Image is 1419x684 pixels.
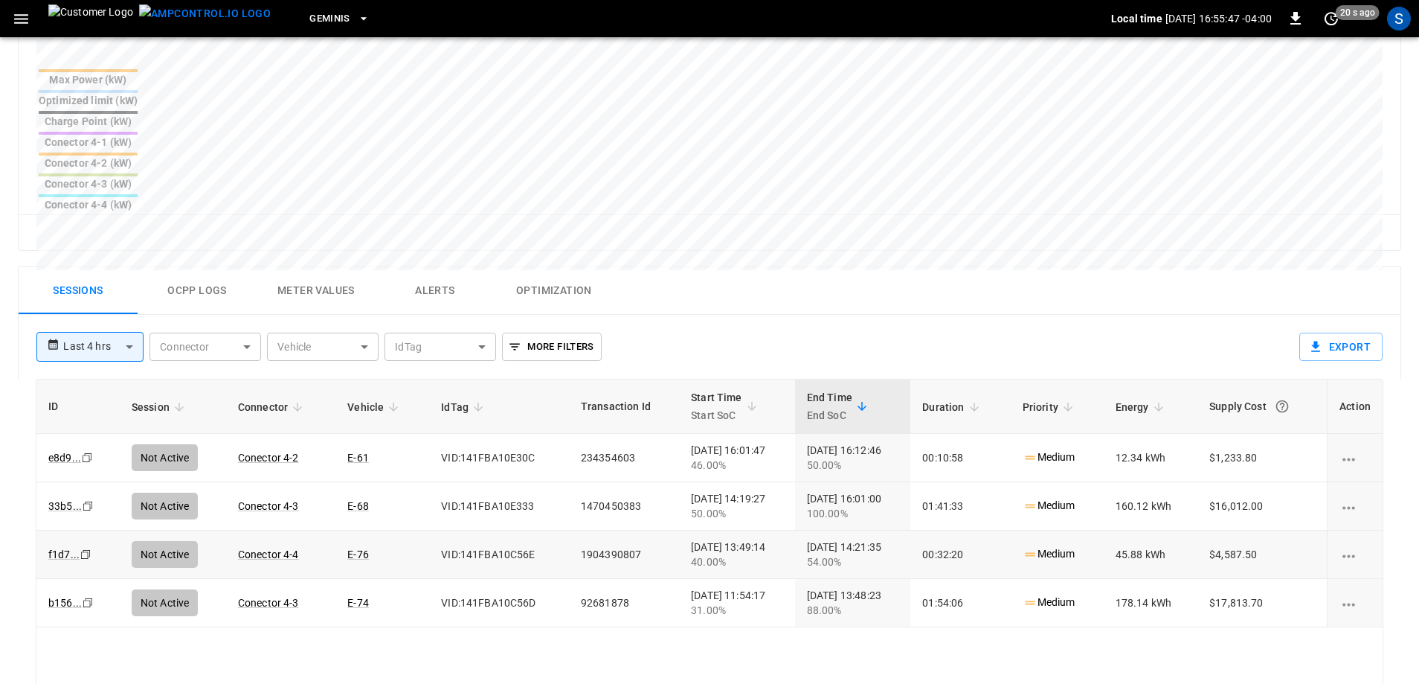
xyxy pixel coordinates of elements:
div: copy [81,595,96,611]
div: profile-icon [1387,7,1411,31]
td: VID:141FBA10C56E [429,531,569,579]
button: Export [1299,333,1383,361]
div: Start Time [691,389,742,424]
a: Conector 4-3 [238,597,299,609]
td: 178.14 kWh [1104,579,1197,627]
td: VID:141FBA10C56D [429,579,569,627]
div: End Time [807,389,852,424]
th: ID [36,380,120,434]
div: copy [79,546,94,563]
span: Vehicle [347,398,403,416]
span: Priority [1023,398,1078,416]
div: [DATE] 13:48:23 [807,588,899,618]
span: Session [132,398,189,416]
th: Transaction Id [569,380,679,434]
div: charging session options [1339,547,1371,562]
div: Last 4 hrs [63,333,144,361]
span: Geminis [309,10,350,28]
div: charging session options [1339,499,1371,514]
button: set refresh interval [1319,7,1343,31]
img: ampcontrol.io logo [139,4,271,23]
span: Connector [238,398,307,416]
button: Geminis [303,4,376,33]
a: E-76 [347,549,369,560]
button: More Filters [502,333,601,361]
p: End SoC [807,406,852,424]
button: Optimization [495,267,614,315]
p: Medium [1023,546,1075,562]
table: sessions table [36,380,1383,627]
div: 100.00% [807,506,899,521]
span: 20 s ago [1336,5,1380,20]
button: Meter Values [257,267,376,315]
td: 01:54:06 [910,579,1010,627]
button: Alerts [376,267,495,315]
td: 45.88 kWh [1104,531,1197,579]
span: End TimeEnd SoC [807,389,872,424]
th: Action [1327,380,1383,434]
p: Medium [1023,595,1075,610]
button: Sessions [19,267,138,315]
span: Duration [922,398,983,416]
td: $4,587.50 [1197,531,1327,579]
button: The cost of your charging session based on your supply rates [1269,393,1296,420]
span: IdTag [441,398,488,416]
div: Not Active [132,541,199,568]
span: Start TimeStart SoC [691,389,762,424]
div: charging session options [1339,595,1371,610]
div: 54.00% [807,554,899,569]
button: Ocpp logs [138,267,257,315]
div: [DATE] 13:49:14 [691,540,783,569]
p: Local time [1111,11,1162,26]
a: Conector 4-4 [238,549,299,560]
div: charging session options [1339,450,1371,465]
div: Not Active [132,589,199,616]
div: [DATE] 11:54:17 [691,588,783,618]
div: 50.00% [691,506,783,521]
div: [DATE] 14:21:35 [807,540,899,569]
p: [DATE] 16:55:47 -04:00 [1165,11,1272,26]
span: Energy [1116,398,1168,416]
img: Customer Logo [48,4,133,33]
div: 88.00% [807,603,899,618]
td: 92681878 [569,579,679,627]
div: Supply Cost [1209,393,1315,420]
div: 31.00% [691,603,783,618]
div: 40.00% [691,554,783,569]
p: Start SoC [691,406,742,424]
a: E-74 [347,597,369,609]
td: $17,813.70 [1197,579,1327,627]
td: 1904390807 [569,531,679,579]
td: 00:32:20 [910,531,1010,579]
